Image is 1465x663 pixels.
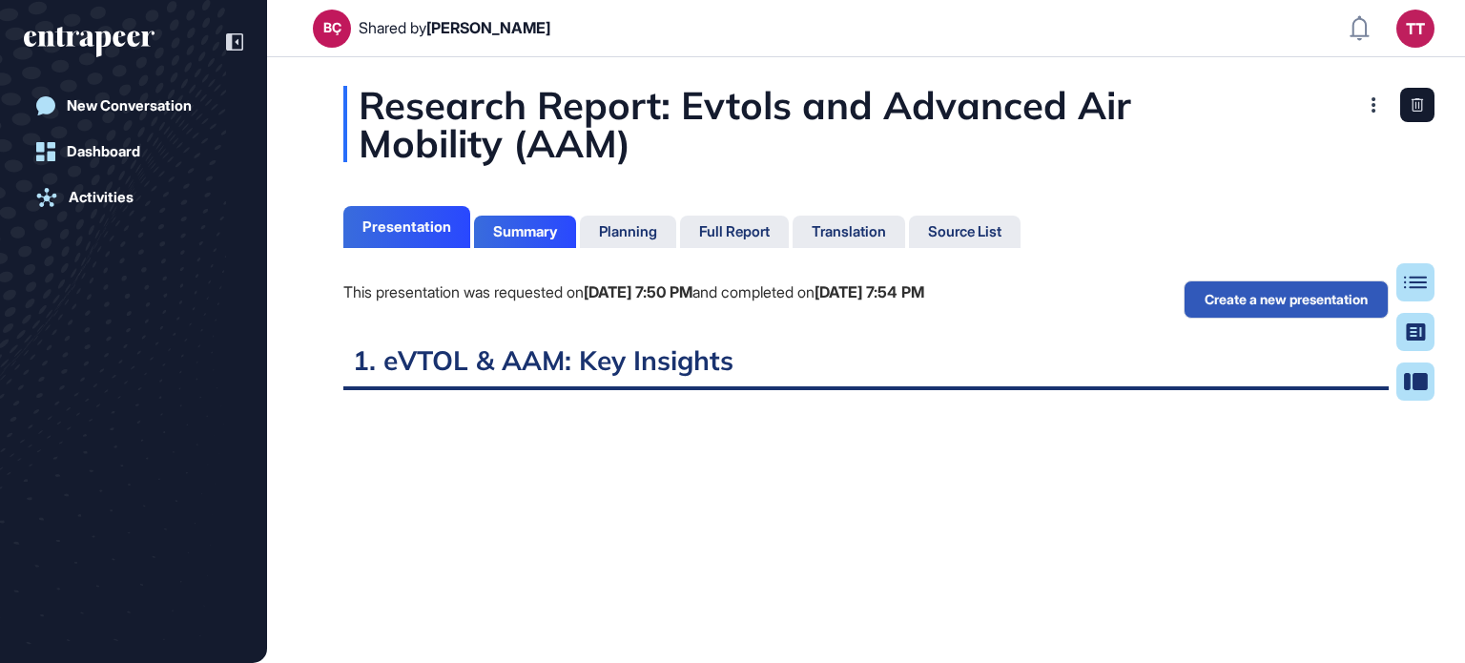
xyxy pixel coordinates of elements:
[67,143,140,160] div: Dashboard
[323,20,341,35] div: BÇ
[24,133,243,171] a: Dashboard
[1184,280,1389,319] button: Create a new presentation
[24,87,243,125] a: New Conversation
[359,19,550,37] div: Shared by
[815,282,924,301] b: [DATE] 7:54 PM
[812,223,886,240] div: Translation
[928,223,1001,240] div: Source List
[699,223,770,240] div: Full Report
[584,282,692,301] b: [DATE] 7:50 PM
[426,18,550,37] span: [PERSON_NAME]
[1396,10,1434,48] button: TT
[24,27,155,57] div: entrapeer-logo
[343,343,1389,390] h2: 1. eVTOL & AAM: Key Insights
[67,97,192,114] div: New Conversation
[343,86,1389,162] div: Research Report: Evtols and Advanced Air Mobility (AAM)
[493,223,557,240] div: Summary
[599,223,657,240] div: Planning
[362,218,451,236] div: Presentation
[69,189,134,206] div: Activities
[24,178,243,217] a: Activities
[343,280,924,305] div: This presentation was requested on and completed on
